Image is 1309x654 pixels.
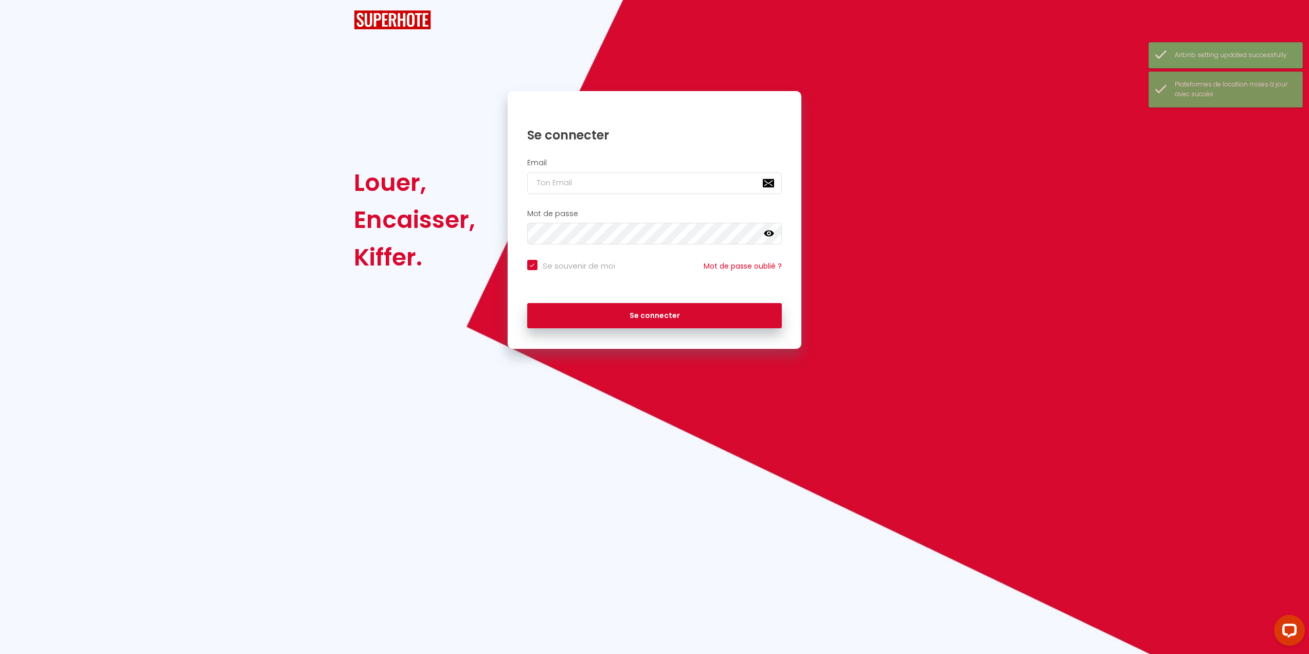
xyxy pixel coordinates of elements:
img: SuperHote logo [354,10,431,29]
h2: Mot de passe [527,209,782,218]
iframe: LiveChat chat widget [1266,611,1309,654]
h2: Email [527,158,782,167]
div: Louer, [354,164,475,201]
div: Encaisser, [354,201,475,238]
div: Plateformes de location mises à jour avec succès [1175,80,1292,99]
div: Kiffer. [354,239,475,276]
div: Airbnb setting updated successfully [1175,50,1292,60]
a: Mot de passe oublié ? [704,261,782,271]
h1: Se connecter [527,127,782,143]
button: Se connecter [527,303,782,329]
input: Ton Email [527,172,782,194]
